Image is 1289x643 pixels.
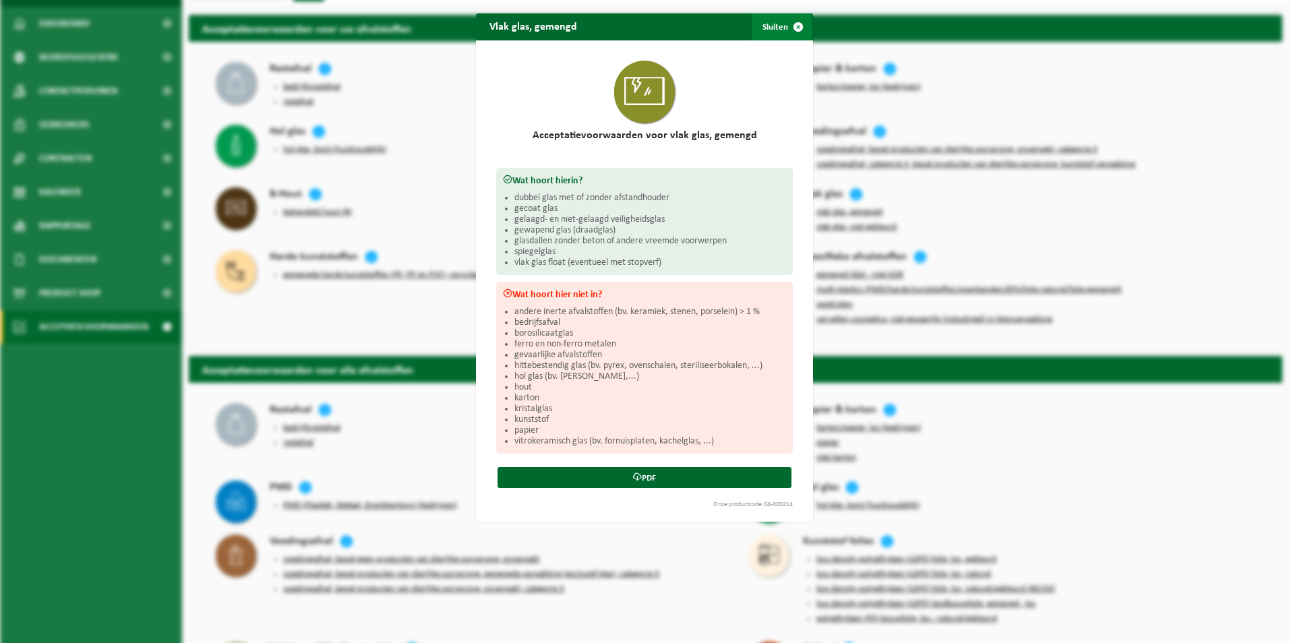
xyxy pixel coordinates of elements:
[476,13,591,39] h2: Vlak glas, gemengd
[514,371,786,382] li: hol glas (bv. [PERSON_NAME],...)
[514,214,786,225] li: gelaagd- en niet-gelaagd veiligheidsglas
[496,130,793,141] h2: Acceptatievoorwaarden voor vlak glas, gemengd
[498,467,791,488] a: PDF
[489,501,800,508] div: Onze productcode:04-000214
[514,307,786,317] li: andere inerte afvalstoffen (bv. keramiek, stenen, porselein) > 1 %
[514,317,786,328] li: bedrijfsafval
[514,236,786,247] li: glasdallen zonder beton of andere vreemde voorwerpen
[514,328,786,339] li: borosilicaatglas
[514,193,786,204] li: dubbel glas met of zonder afstandhouder
[752,13,812,40] button: Sluiten
[514,247,786,257] li: spiegelglas
[514,361,786,371] li: hittebestendig glas (bv. pyrex, ovenschalen, steriliseerbokalen, ...)
[514,204,786,214] li: gecoat glas
[514,350,786,361] li: gevaarlijke afvalstoffen
[514,425,786,436] li: papier
[503,288,786,300] h3: Wat hoort hier niet in?
[514,257,786,268] li: vlak glas float (eventueel met stopverf)
[514,436,786,447] li: vitrokeramisch glas (bv. fornuisplaten, kachelglas, ...)
[514,404,786,415] li: kristalglas
[503,175,786,186] h3: Wat hoort hierin?
[514,339,786,350] li: ferro en non-ferro metalen
[514,382,786,393] li: hout
[514,393,786,404] li: karton
[514,225,786,236] li: gewapend glas (draadglas)
[514,415,786,425] li: kunststof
